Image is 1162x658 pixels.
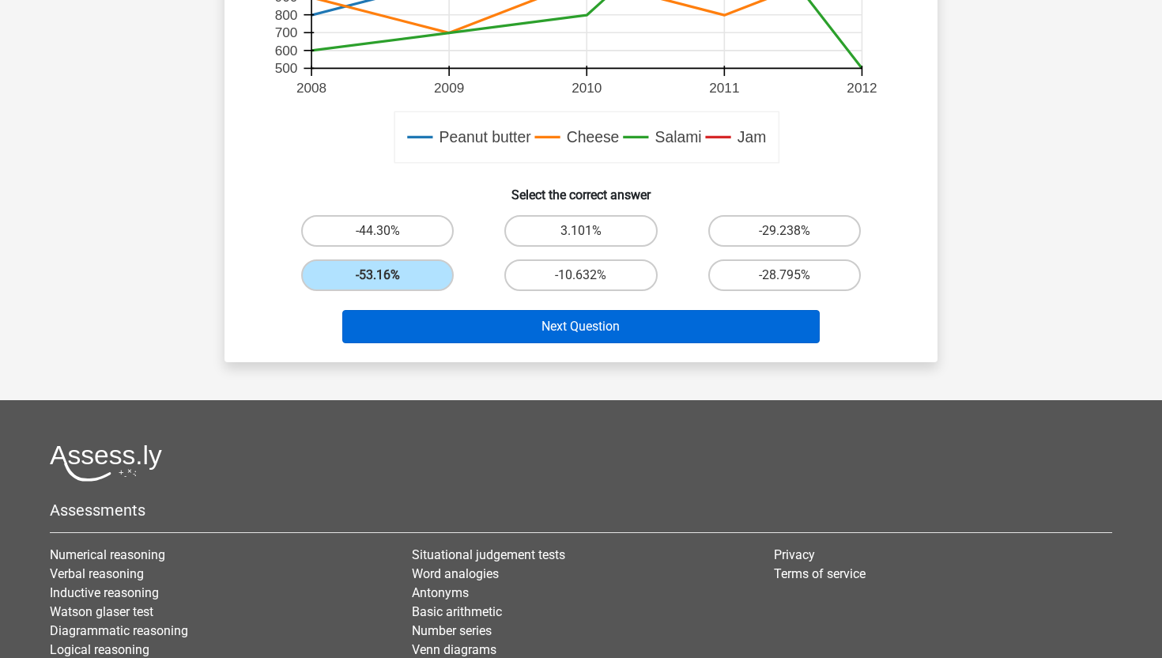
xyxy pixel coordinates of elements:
label: -10.632% [504,259,657,291]
text: 2010 [572,80,602,96]
a: Number series [412,623,492,638]
h5: Assessments [50,501,1112,520]
text: 2011 [709,80,739,96]
a: Inductive reasoning [50,585,159,600]
text: Jam [738,129,767,146]
text: 600 [275,43,298,59]
h6: Select the correct answer [250,175,912,202]
label: -29.238% [708,215,861,247]
a: Verbal reasoning [50,566,144,581]
label: -44.30% [301,215,454,247]
text: 2012 [847,80,877,96]
a: Antonyms [412,585,469,600]
a: Watson glaser test [50,604,153,619]
label: -28.795% [708,259,861,291]
text: Cheese [567,129,620,146]
img: Assessly logo [50,444,162,482]
a: Logical reasoning [50,642,149,657]
text: 500 [275,61,298,77]
text: 2008 [296,80,326,96]
text: 2009 [434,80,464,96]
text: 700 [275,25,298,40]
a: Diagrammatic reasoning [50,623,188,638]
text: 800 [275,7,298,23]
label: -53.16% [301,259,454,291]
a: Basic arithmetic [412,604,502,619]
a: Word analogies [412,566,499,581]
text: Peanut butter [440,129,532,146]
button: Next Question [342,310,821,343]
label: 3.101% [504,215,657,247]
text: Salami [655,129,702,146]
a: Numerical reasoning [50,547,165,562]
a: Privacy [774,547,815,562]
a: Venn diagrams [412,642,496,657]
a: Terms of service [774,566,866,581]
a: Situational judgement tests [412,547,565,562]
